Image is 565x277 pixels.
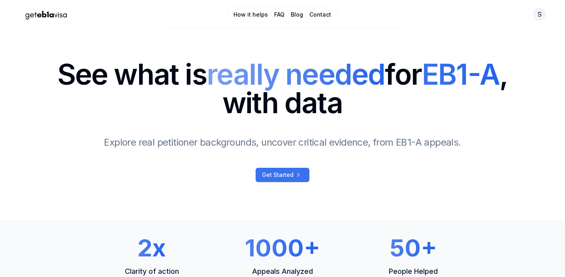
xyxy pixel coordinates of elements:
p: People Helped [354,266,472,277]
nav: Main [227,6,338,23]
span: 1000+ [245,233,320,262]
a: Blog [291,11,303,19]
span: with data [57,89,508,117]
a: Contact [309,11,331,19]
span: Get Started [262,171,294,179]
img: geteb1avisa logo [19,8,74,21]
a: Home Page [19,8,194,21]
a: FAQ [274,11,284,19]
span: 2x [137,233,166,262]
button: Open your profile menu [532,7,546,21]
a: How it helps [234,11,268,19]
p: Clarity of action [93,266,211,277]
p: Appeals Analyzed [224,266,342,277]
span: 50+ [390,233,437,262]
span: really needed [207,57,385,91]
span: s [537,9,542,19]
span: EB1-A [422,57,499,91]
span: Explore real petitioner backgrounds, uncover critical evidence, from EB1-A appeals. [104,137,461,148]
span: See what is for , [57,60,508,89]
a: Get Started [256,168,309,182]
